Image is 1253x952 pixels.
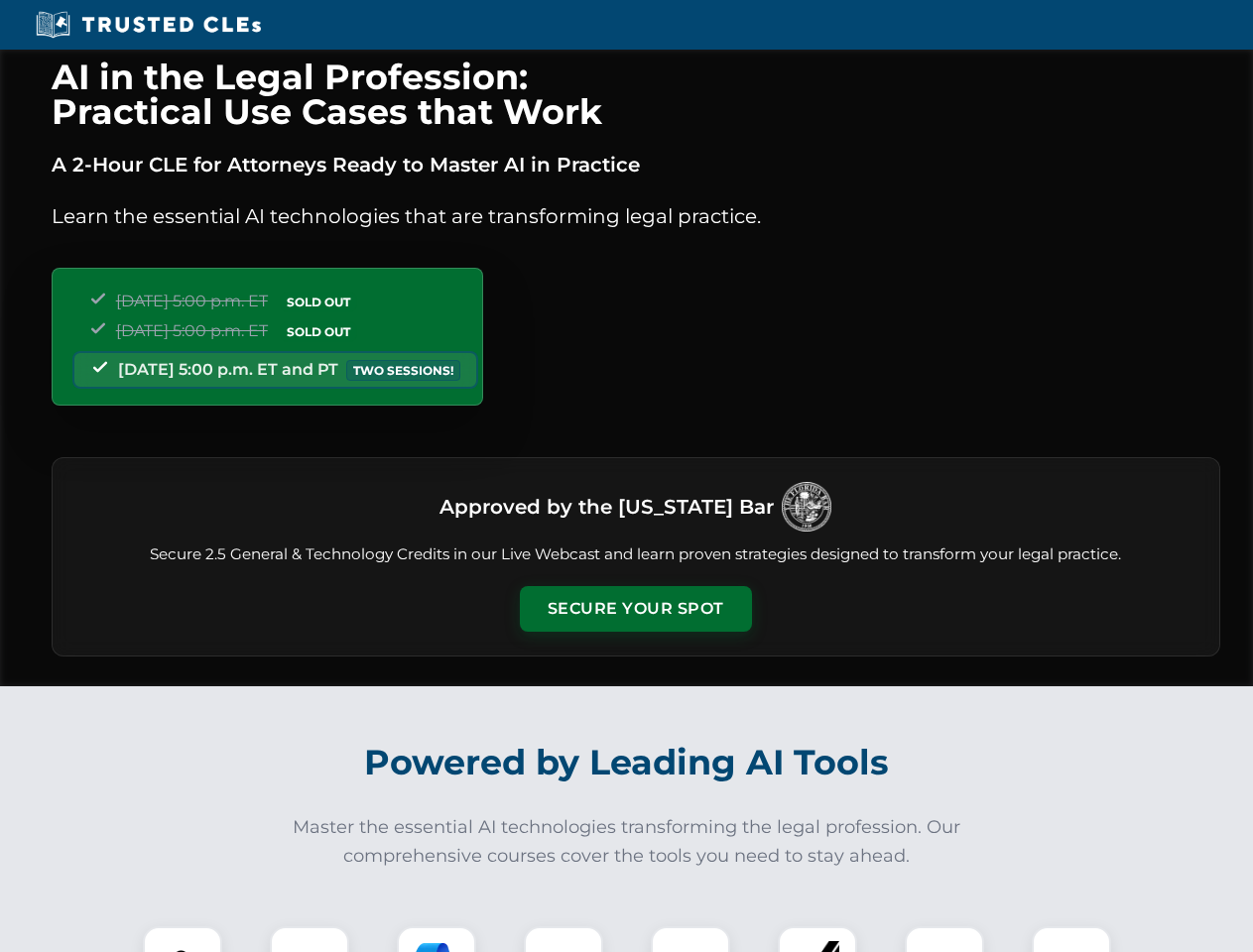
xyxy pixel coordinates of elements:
span: [DATE] 5:00 p.m. ET [116,321,268,340]
h3: Approved by the [US_STATE] Bar [439,489,774,525]
p: Learn the essential AI technologies that are transforming legal practice. [52,200,1220,232]
p: Secure 2.5 General & Technology Credits in our Live Webcast and learn proven strategies designed ... [76,543,1195,566]
p: A 2-Hour CLE for Attorneys Ready to Master AI in Practice [52,149,1220,180]
h1: AI in the Legal Profession: Practical Use Cases that Work [52,59,1220,129]
img: Trusted CLEs [30,10,267,40]
span: SOLD OUT [280,321,357,342]
h2: Powered by Leading AI Tools [77,728,1177,797]
span: SOLD OUT [280,292,357,312]
img: Logo [782,482,831,532]
span: [DATE] 5:00 p.m. ET [116,292,268,310]
button: Secure Your Spot [520,586,752,632]
p: Master the essential AI technologies transforming the legal profession. Our comprehensive courses... [280,813,974,871]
